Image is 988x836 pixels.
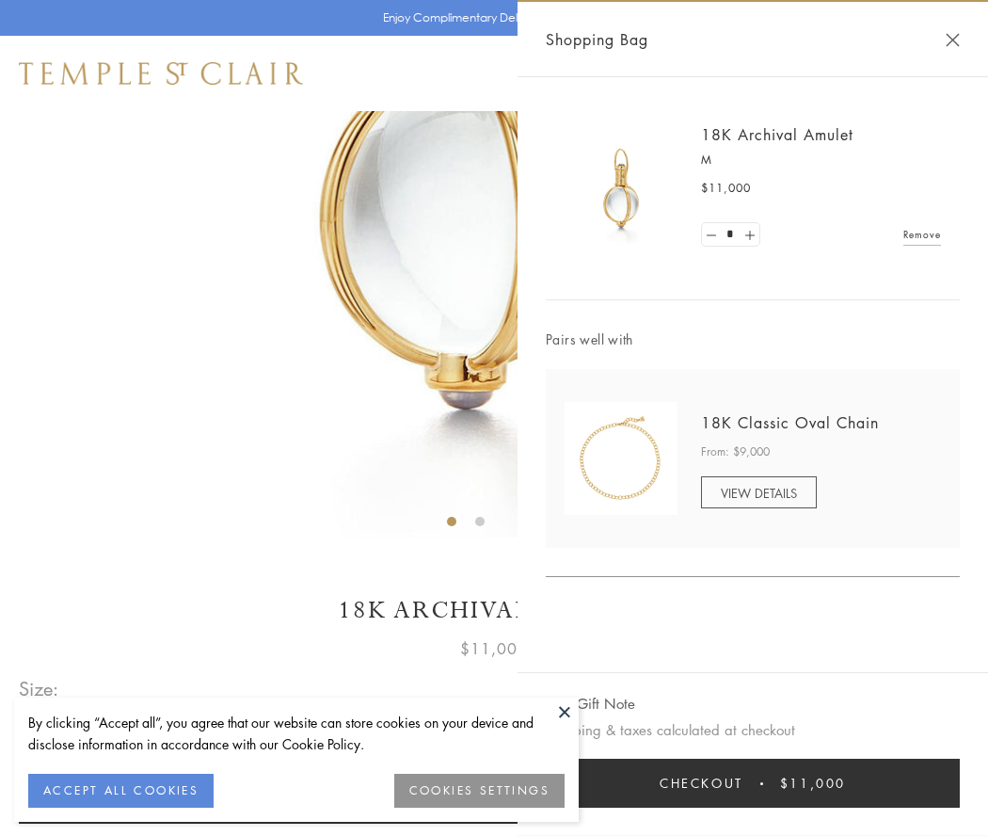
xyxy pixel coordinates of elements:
[546,329,960,350] span: Pairs well with
[19,62,303,85] img: Temple St. Clair
[546,759,960,808] button: Checkout $11,000
[28,774,214,808] button: ACCEPT ALL COOKIES
[19,594,969,627] h1: 18K Archival Amulet
[946,33,960,47] button: Close Shopping Bag
[780,773,846,794] span: $11,000
[701,412,879,433] a: 18K Classic Oval Chain
[701,179,751,198] span: $11,000
[19,673,60,704] span: Size:
[701,442,770,461] span: From: $9,000
[394,774,565,808] button: COOKIES SETTINGS
[660,773,743,794] span: Checkout
[383,8,597,27] p: Enjoy Complimentary Delivery & Returns
[546,692,635,715] button: Add Gift Note
[702,223,721,247] a: Set quantity to 0
[565,132,677,245] img: 18K Archival Amulet
[903,224,941,245] a: Remove
[28,712,565,755] div: By clicking “Accept all”, you agree that our website can store cookies on your device and disclos...
[460,636,528,661] span: $11,000
[701,151,941,169] p: M
[546,27,648,52] span: Shopping Bag
[721,484,797,502] span: VIEW DETAILS
[740,223,758,247] a: Set quantity to 2
[565,402,677,515] img: N88865-OV18
[546,718,960,742] p: Shipping & taxes calculated at checkout
[701,476,817,508] a: VIEW DETAILS
[701,124,853,145] a: 18K Archival Amulet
